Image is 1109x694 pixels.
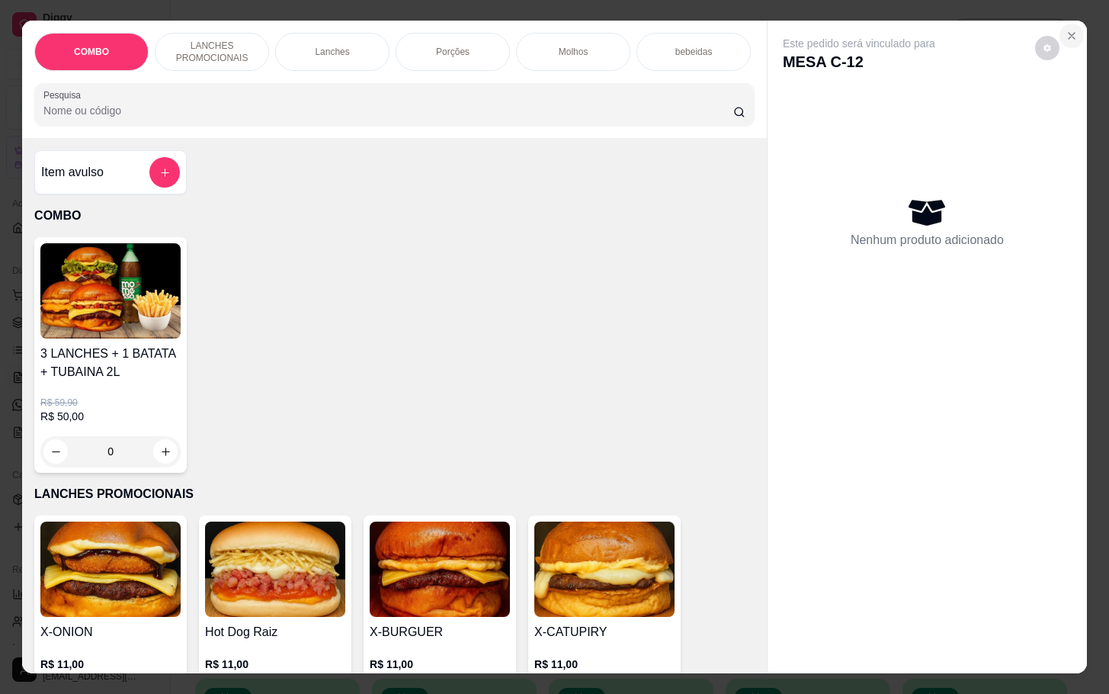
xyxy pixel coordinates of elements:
button: Close [1059,24,1084,48]
h4: X-BURGUER [370,623,510,641]
input: Pesquisa [43,103,733,118]
p: R$ 50,00 [40,409,181,424]
img: product-image [40,243,181,339]
p: Molhos [559,46,588,58]
img: product-image [205,522,345,617]
p: R$ 11,00 [205,657,345,672]
img: product-image [534,522,675,617]
p: LANCHES PROMOCIONAIS [34,485,755,503]
p: R$ 11,00 [370,657,510,672]
p: Nenhum produto adicionado [851,231,1004,249]
p: Lanches [315,46,349,58]
button: add-separate-item [149,157,180,188]
p: R$ 11,00 [534,657,675,672]
p: Porções [436,46,470,58]
h4: X-CATUPIRY [534,623,675,641]
p: Este pedido será vinculado para [783,36,935,51]
h4: X-ONION [40,623,181,641]
h4: Hot Dog Raiz [205,623,345,641]
h4: Item avulso [41,163,104,182]
p: MESA C-12 [783,51,935,72]
p: COMBO [34,207,755,225]
button: decrease-product-quantity [1035,36,1059,60]
p: R$ 59,90 [40,397,181,409]
label: Pesquisa [43,88,86,101]
p: COMBO [74,46,109,58]
h4: 3 LANCHES + 1 BATATA + TUBAINA 2L [40,345,181,381]
img: product-image [40,522,181,617]
p: R$ 11,00 [40,657,181,672]
p: LANCHES PROMOCIONAIS [168,40,256,64]
p: bebeidas [675,46,713,58]
img: product-image [370,522,510,617]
